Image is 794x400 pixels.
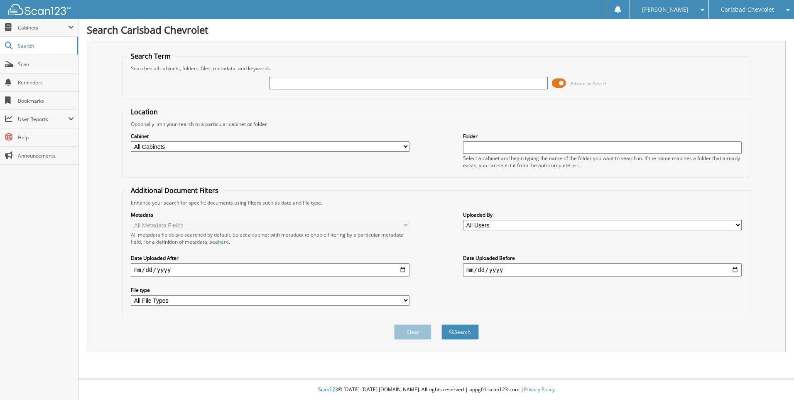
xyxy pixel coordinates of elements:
label: File type [131,286,409,294]
span: Scan123 [318,386,338,393]
span: Carlsbad Chevrolet [721,7,774,12]
label: Date Uploaded After [131,254,409,262]
legend: Location [127,107,162,116]
span: Bookmarks [18,97,74,104]
div: All metadata fields are searched by default. Select a cabinet with metadata to enable filtering b... [131,231,409,245]
div: © [DATE]-[DATE] [DOMAIN_NAME]. All rights reserved | appg01-scan123-com | [78,380,794,400]
button: Clear [394,324,431,340]
div: Select a cabinet and begin typing the name of the folder you want to search in. If the name match... [463,155,742,169]
span: User Reports [18,116,68,123]
legend: Search Term [127,52,175,61]
a: Privacy Policy [524,386,555,393]
span: [PERSON_NAME] [642,7,689,12]
a: here [218,238,229,245]
div: Optionally limit your search to a particular cabinet or folder [127,121,746,128]
h1: Search Carlsbad Chevrolet [87,23,786,37]
span: Announcements [18,152,74,159]
span: Search [18,42,73,49]
label: Uploaded By [463,211,742,218]
button: Search [441,324,479,340]
div: Enhance your search for specific documents using filters such as date and file type. [127,199,746,206]
span: Help [18,134,74,141]
label: Cabinet [131,133,409,140]
label: Date Uploaded Before [463,254,742,262]
input: start [131,263,409,277]
span: Scan [18,61,74,68]
input: end [463,263,742,277]
label: Metadata [131,211,409,218]
img: scan123-logo-white.svg [8,4,71,15]
span: Advanced Search [571,80,608,86]
span: Cabinets [18,24,68,31]
span: Reminders [18,79,74,86]
label: Folder [463,133,742,140]
div: Searches all cabinets, folders, files, metadata, and keywords [127,65,746,72]
legend: Additional Document Filters [127,186,223,195]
